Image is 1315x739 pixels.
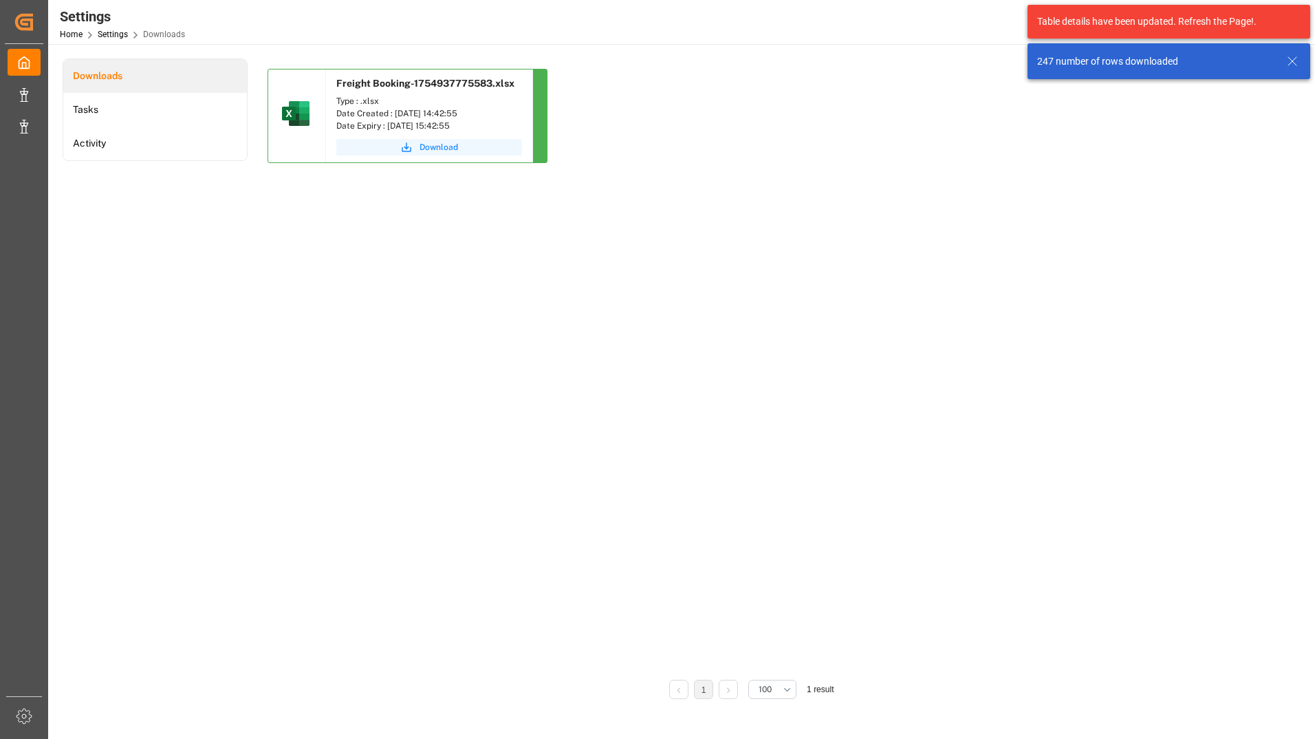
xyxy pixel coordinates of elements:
li: 1 [694,680,713,699]
span: Freight Booking-1754937775583.xlsx [336,78,514,89]
a: Activity [63,127,247,160]
div: Date Created : [DATE] 14:42:55 [336,107,522,120]
button: open menu [748,680,796,699]
a: Tasks [63,93,247,127]
img: microsoft-excel-2019--v1.png [279,97,312,130]
a: Home [60,30,83,39]
div: 247 number of rows downloaded [1037,54,1274,69]
span: 100 [759,683,772,696]
div: Date Expiry : [DATE] 15:42:55 [336,120,522,132]
div: Type : .xlsx [336,95,522,107]
div: Table details have been updated. Refresh the Page!. [1037,14,1290,29]
button: Download [336,139,522,156]
a: 1 [702,685,706,695]
div: Settings [60,6,185,27]
li: Previous Page [669,680,688,699]
a: Settings [98,30,128,39]
li: Next Page [719,680,738,699]
span: 1 result [807,685,834,694]
a: Downloads [63,59,247,93]
span: Download [420,141,458,153]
